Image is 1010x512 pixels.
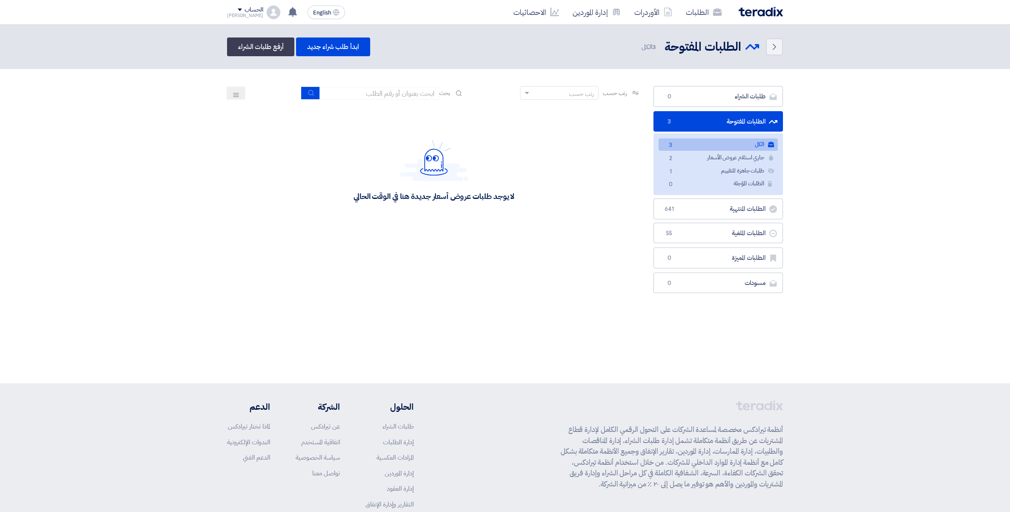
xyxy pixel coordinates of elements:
a: إدارة الموردين [385,469,414,478]
a: أرفع طلبات الشراء [227,37,294,56]
h2: الطلبات المفتوحة [665,39,741,55]
a: اتفاقية المستخدم [301,437,340,447]
a: لماذا تختار تيرادكس [228,422,270,431]
span: 0 [664,92,674,101]
a: طلبات الشراء0 [653,86,783,107]
li: الدعم [227,400,270,413]
a: الدعم الفني [243,453,270,462]
p: أنظمة تيرادكس مخصصة لمساعدة الشركات على التحول الرقمي الكامل لإدارة قطاع المشتريات عن طريق أنظمة ... [561,424,783,489]
span: رتب حسب [603,89,627,98]
a: الكل [659,138,778,151]
span: الكل [642,42,658,52]
span: 0 [664,254,674,262]
a: إدارة العقود [387,484,414,493]
span: 641 [664,205,674,213]
a: المزادات العكسية [377,453,414,462]
span: 3 [652,42,656,52]
span: 3 [665,141,676,150]
span: 55 [664,229,674,238]
span: 3 [664,118,674,126]
a: الاحصائيات [506,2,566,22]
a: عن تيرادكس [311,422,340,431]
a: سياسة الخصوصية [296,453,340,462]
div: رتب حسب [569,89,594,98]
button: English [308,6,345,19]
a: الطلبات المفتوحة3 [653,111,783,132]
span: 0 [665,180,676,189]
a: الندوات الإلكترونية [227,437,270,447]
img: Teradix logo [739,7,783,17]
li: الشركة [296,400,340,413]
img: Hello [400,140,468,181]
a: التقارير وإدارة الإنفاق [365,500,414,509]
span: 2 [665,154,676,163]
a: الطلبات المؤجلة [659,178,778,190]
span: 1 [665,167,676,176]
a: الطلبات [679,2,728,22]
a: طلبات جاهزة للتقييم [659,165,778,177]
a: الطلبات الملغية55 [653,223,783,244]
div: الحساب [245,6,263,14]
div: لا يوجد طلبات عروض أسعار جديدة هنا في الوقت الحالي [354,191,514,201]
input: ابحث بعنوان أو رقم الطلب [320,87,439,100]
img: profile_test.png [267,6,280,19]
a: إدارة الموردين [566,2,627,22]
a: جاري استلام عروض الأسعار [659,152,778,164]
a: الأوردرات [627,2,679,22]
a: الطلبات المنتهية641 [653,198,783,219]
span: 0 [664,279,674,288]
a: الطلبات المميزة0 [653,247,783,268]
a: طلبات الشراء [383,422,414,431]
a: ابدأ طلب شراء جديد [296,37,370,56]
div: [PERSON_NAME] [227,13,263,18]
li: الحلول [365,400,414,413]
a: إدارة الطلبات [383,437,414,447]
span: English [313,10,331,16]
a: مسودات0 [653,273,783,293]
a: تواصل معنا [312,469,340,478]
span: بحث [439,89,450,98]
